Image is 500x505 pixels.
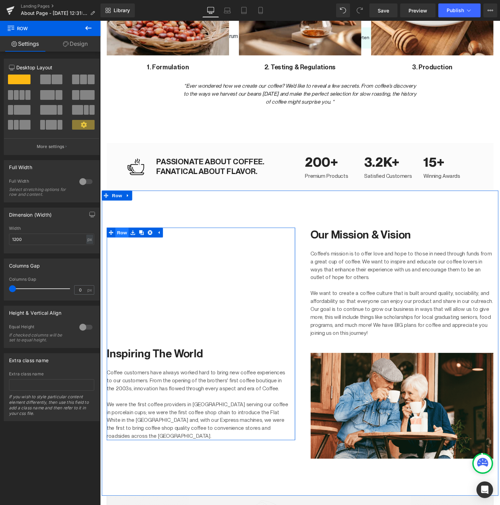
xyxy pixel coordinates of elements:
[50,36,100,52] a: Design
[215,139,266,157] p: 200+
[146,45,274,53] p: 2. Testing & Regulations
[30,217,39,227] a: Save row
[409,7,427,14] span: Preview
[9,277,94,282] div: Columns Gap
[9,394,94,421] div: If you wish to style particular content element differently, then use this field to add a class n...
[219,3,236,17] a: Laptop
[438,3,481,17] button: Publish
[7,342,199,357] p: Inspiring The World
[9,324,72,331] div: Equal Height
[16,217,30,227] span: Row
[4,138,99,155] button: More settings
[11,178,25,189] span: Row
[400,3,436,17] a: Preview
[483,3,497,17] button: More
[447,8,464,13] span: Publish
[252,3,269,17] a: Mobile
[277,139,328,157] p: 3.2K+
[7,45,135,53] p: 1. Formulation
[9,333,71,342] div: If checked columns will be set to equal height.
[25,178,34,189] a: Expand / Collapse
[9,187,71,197] div: Select stretching options for row and content.
[59,143,210,164] p: PASSIONATE ABOUT COFFEE. FANATICAL ABOUT FLAVOR.
[9,306,61,316] div: Height & Vertical Align
[21,10,87,16] span: About Page - [DATE] 12:31:37
[277,159,328,167] p: Satisfied Customers
[336,3,350,17] button: Undo
[7,21,76,36] span: Row
[88,65,332,88] span: “Ever wondered how we create our coffee? We’d like to reveal a few secrets. From coffee’s discove...
[21,3,100,9] a: Landing Pages
[9,372,94,376] div: Extra class name
[339,139,391,157] p: 15+
[215,159,266,167] p: Premium Products
[284,45,412,53] p: 3. Production
[86,235,93,244] div: px
[37,143,64,150] p: More settings
[9,179,72,186] div: Full Width
[9,259,40,269] div: Columns Gap
[57,217,66,227] a: Expand / Collapse
[9,234,94,245] input: auto
[339,159,391,167] p: Winning Awards
[7,365,199,440] p: Coffee customers have always worked hard to bring new coffee experiences to our customers. From t...
[353,3,367,17] button: Redo
[202,3,219,17] a: Desktop
[48,217,57,227] a: Remove Row
[220,217,412,232] p: Our Mission & Vision
[9,160,32,170] div: Full Width
[9,64,94,71] p: Desktop Layout
[378,7,389,14] span: Save
[114,7,130,14] span: Library
[476,481,493,498] div: Open Intercom Messenger
[9,208,52,218] div: Dimension (Width)
[220,240,412,273] p: Coffee's mission is to offer love and hope to those in need through funds from a great cup of cof...
[87,288,93,292] span: px
[39,217,48,227] a: Clone Row
[220,282,412,332] p: We want to create a coffee culture that is built around quality, sociability, and affordability s...
[100,3,135,17] a: New Library
[9,226,94,231] div: Width
[236,3,252,17] a: Tablet
[9,354,49,363] div: Extra class name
